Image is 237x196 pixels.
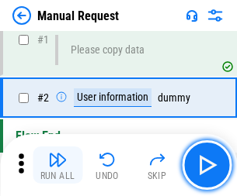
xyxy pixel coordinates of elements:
img: Settings menu [206,6,225,25]
button: Undo [82,146,132,184]
div: dummy [55,88,190,107]
img: Undo [98,150,117,169]
img: Skip [148,150,166,169]
div: Undo [96,171,119,181]
img: Run All [48,150,67,169]
div: Manual Request [37,9,119,23]
img: Back [12,6,31,25]
button: Skip [132,146,182,184]
img: Support [186,9,198,22]
div: Please copy data [71,44,145,56]
img: Main button [194,153,219,177]
div: Skip [148,171,167,181]
span: # 2 [37,91,49,104]
div: User information [74,88,152,107]
span: # 1 [37,33,49,46]
button: Run All [33,146,82,184]
div: Run All [40,171,75,181]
